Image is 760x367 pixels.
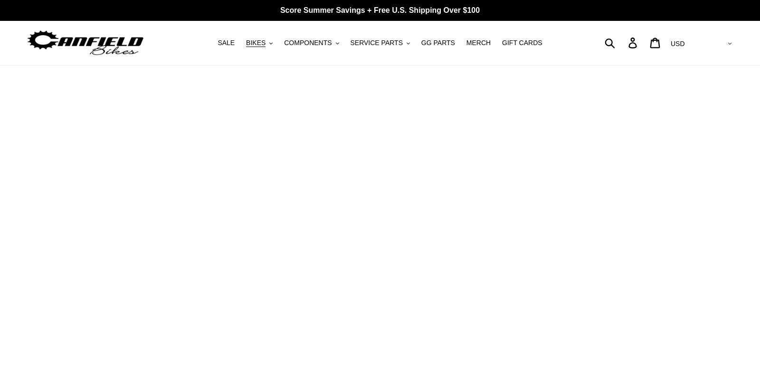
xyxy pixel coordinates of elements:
a: GIFT CARDS [497,37,547,49]
button: COMPONENTS [279,37,343,49]
img: Canfield Bikes [26,28,145,58]
button: BIKES [241,37,277,49]
span: COMPONENTS [284,39,332,47]
span: BIKES [246,39,266,47]
a: SALE [213,37,239,49]
input: Search [610,32,634,53]
a: GG PARTS [417,37,460,49]
button: SERVICE PARTS [345,37,414,49]
span: MERCH [466,39,491,47]
span: GIFT CARDS [502,39,542,47]
a: MERCH [462,37,495,49]
span: GG PARTS [421,39,455,47]
span: SALE [218,39,235,47]
span: SERVICE PARTS [350,39,402,47]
